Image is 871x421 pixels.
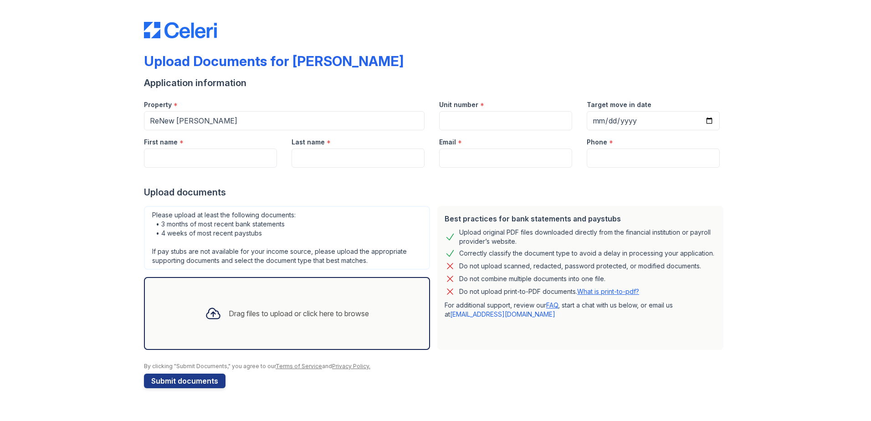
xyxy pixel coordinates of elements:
a: Privacy Policy. [332,363,370,370]
label: Email [439,138,456,147]
label: First name [144,138,178,147]
div: Best practices for bank statements and paystubs [445,213,716,224]
label: Last name [292,138,325,147]
label: Unit number [439,100,478,109]
label: Property [144,100,172,109]
div: Please upload at least the following documents: • 3 months of most recent bank statements • 4 wee... [144,206,430,270]
button: Submit documents [144,374,225,388]
p: For additional support, review our , start a chat with us below, or email us at [445,301,716,319]
div: Application information [144,77,727,89]
div: Do not upload scanned, redacted, password protected, or modified documents. [459,261,701,272]
label: Target move in date [587,100,651,109]
div: Correctly classify the document type to avoid a delay in processing your application. [459,248,714,259]
div: Upload Documents for [PERSON_NAME] [144,53,404,69]
div: By clicking "Submit Documents," you agree to our and [144,363,727,370]
a: FAQ [546,301,558,309]
a: Terms of Service [276,363,322,370]
div: Drag files to upload or click here to browse [229,308,369,319]
img: CE_Logo_Blue-a8612792a0a2168367f1c8372b55b34899dd931a85d93a1a3d3e32e68fde9ad4.png [144,22,217,38]
p: Do not upload print-to-PDF documents. [459,287,639,296]
div: Upload documents [144,186,727,199]
a: What is print-to-pdf? [577,288,639,295]
a: [EMAIL_ADDRESS][DOMAIN_NAME] [450,310,555,318]
label: Phone [587,138,607,147]
div: Upload original PDF files downloaded directly from the financial institution or payroll provider’... [459,228,716,246]
div: Do not combine multiple documents into one file. [459,273,605,284]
